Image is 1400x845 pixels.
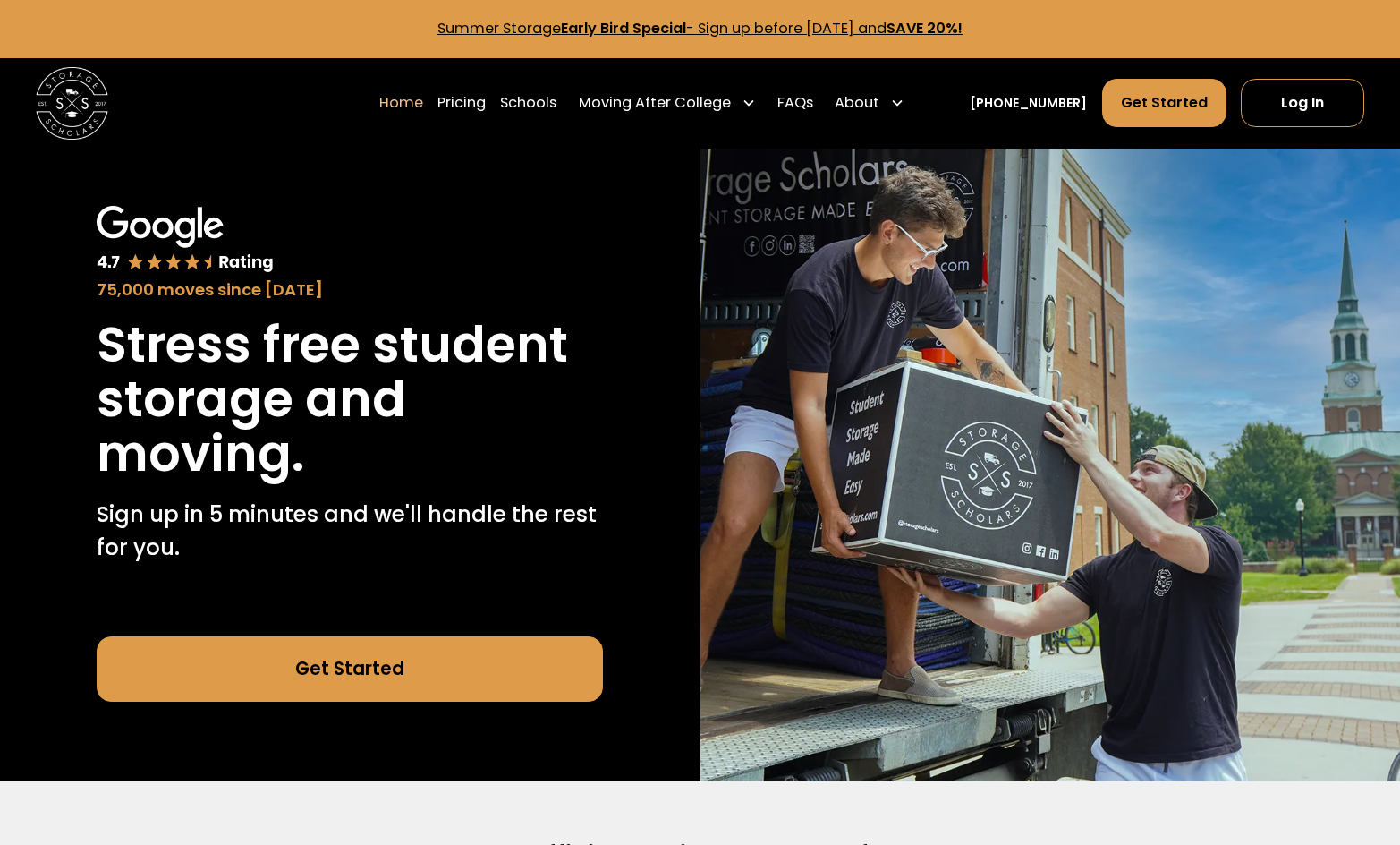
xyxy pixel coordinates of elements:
a: Schools [500,78,556,129]
a: Pricing [437,78,486,129]
h1: Stress free student storage and moving. [97,317,603,481]
a: FAQs [777,78,813,129]
div: Moving After College [579,92,731,114]
a: Get Started [97,636,603,702]
img: Google 4.7 star rating [97,206,274,274]
a: Get Started [1102,79,1226,128]
a: [PHONE_NUMBER] [970,94,1087,113]
strong: SAVE 20%! [887,18,963,38]
a: Log In [1241,79,1363,128]
div: About [835,92,879,114]
img: Storage Scholars main logo [36,67,108,140]
a: Summer StorageEarly Bird Special- Sign up before [DATE] andSAVE 20%! [437,18,963,38]
div: 75,000 moves since [DATE] [97,277,603,302]
strong: Early Bird Special [561,18,686,38]
a: Home [379,78,423,129]
p: Sign up in 5 minutes and we'll handle the rest for you. [97,499,603,564]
